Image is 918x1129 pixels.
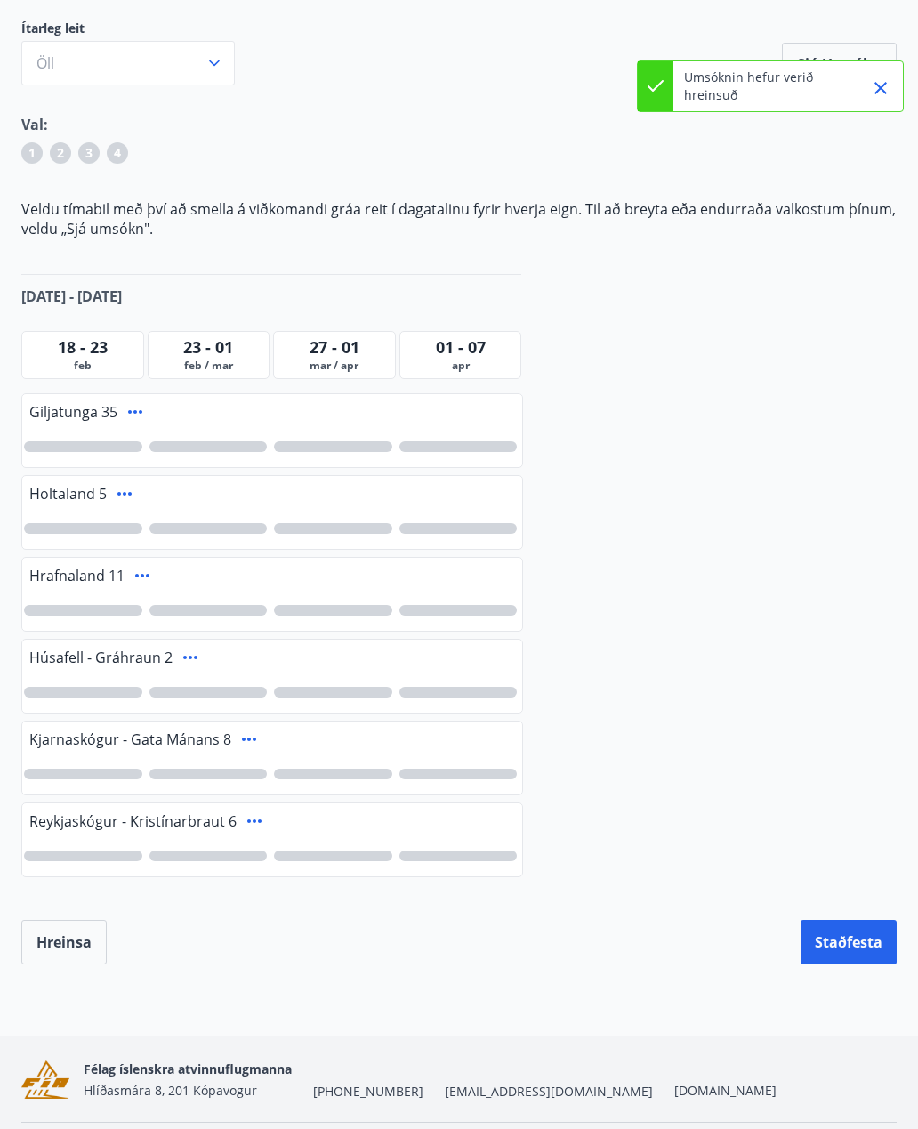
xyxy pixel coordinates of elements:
[278,359,391,373] span: mar / apr
[58,336,108,358] span: 18 - 23
[404,359,518,373] span: apr
[29,730,231,749] span: Kjarnaskógur - Gata Mánans 8
[85,144,93,162] span: 3
[313,1083,423,1101] span: [PHONE_NUMBER]
[684,69,841,104] p: Umsóknin hefur verið hreinsuð
[29,811,237,831] span: Reykjaskógur - Kristínarbraut 6
[29,402,117,422] span: Giljatunga 35
[84,1082,257,1099] span: Hlíðasmára 8, 201 Kópavogur
[21,199,897,238] p: Veldu tímabil með því að smella á viðkomandi gráa reit í dagatalinu fyrir hverja eign. Til að bre...
[57,144,64,162] span: 2
[21,20,235,37] span: Ítarleg leit
[152,359,266,373] span: feb / mar
[782,43,897,85] button: Sjá umsókn
[436,336,486,358] span: 01 - 07
[21,41,235,85] button: Öll
[21,286,122,306] span: [DATE] - [DATE]
[21,920,107,964] button: Hreinsa
[310,336,359,358] span: 27 - 01
[866,73,896,103] button: Close
[674,1082,777,1099] a: [DOMAIN_NAME]
[21,115,48,134] span: Val:
[445,1083,653,1101] span: [EMAIL_ADDRESS][DOMAIN_NAME]
[29,648,173,667] span: Húsafell - Gráhraun 2
[26,359,140,373] span: feb
[84,1060,292,1077] span: Félag íslenskra atvinnuflugmanna
[183,336,233,358] span: 23 - 01
[114,144,121,162] span: 4
[801,920,897,964] button: Staðfesta
[29,484,107,504] span: Holtaland 5
[28,144,36,162] span: 1
[21,1060,69,1099] img: FGYwLRsDkrbKU9IF3wjeuKl1ApL8nCcSRU6gK6qq.png
[29,566,125,585] span: Hrafnaland 11
[36,53,54,73] span: Öll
